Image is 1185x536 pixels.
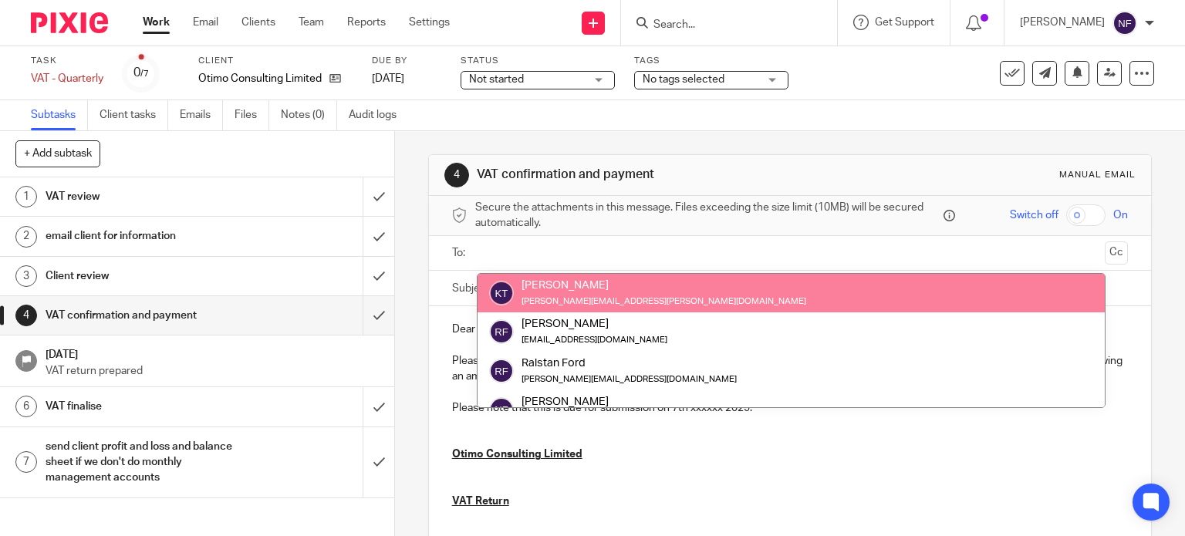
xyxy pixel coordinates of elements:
img: svg%3E [489,359,514,383]
div: Manual email [1059,169,1136,181]
u: Otimo Consulting Limited [452,449,582,460]
small: [EMAIL_ADDRESS][DOMAIN_NAME] [522,335,667,344]
h1: VAT confirmation and payment [46,304,247,327]
a: Audit logs [349,100,408,130]
div: 2 [15,226,37,248]
p: [PERSON_NAME] [1020,15,1105,30]
label: Client [198,55,353,67]
span: Switch off [1010,207,1058,223]
label: Due by [372,55,441,67]
button: Cc [1105,241,1128,265]
div: 1 [15,186,37,207]
a: Team [299,15,324,30]
h1: email client for information [46,224,247,248]
small: /7 [140,69,149,78]
p: Dear [PERSON_NAME], [452,322,1129,337]
a: Settings [409,15,450,30]
p: Otimo Consulting Limited [198,71,322,86]
p: Please find below and attached your VAT calculations for Otimo Consulting Limited for the VAT qua... [452,353,1129,385]
span: Secure the attachments in this message. Files exceeding the size limit (10MB) will be secured aut... [475,200,940,231]
h1: VAT review [46,185,247,208]
span: On [1113,207,1128,223]
p: Please note that this is due for submission on 7th xxxxxx 2025. [452,400,1129,416]
img: svg%3E [489,281,514,305]
h1: Client review [46,265,247,288]
div: 4 [15,305,37,326]
label: Tags [634,55,788,67]
a: Clients [241,15,275,30]
div: 3 [15,265,37,287]
h1: VAT finalise [46,395,247,418]
h1: VAT confirmation and payment [477,167,822,183]
button: + Add subtask [15,140,100,167]
span: Get Support [875,17,934,28]
h1: [DATE] [46,343,379,362]
div: [PERSON_NAME] [522,316,667,332]
label: Subject: [452,281,492,296]
div: Ralstan Ford [522,355,737,370]
img: svg%3E [1112,11,1137,35]
a: Email [193,15,218,30]
h1: send client profit and loss and balance sheet if we don't do monthly management accounts [46,435,247,490]
u: VAT Return [452,496,509,507]
small: [PERSON_NAME][EMAIL_ADDRESS][DOMAIN_NAME] [522,375,737,383]
a: Client tasks [100,100,168,130]
a: Subtasks [31,100,88,130]
img: svg%3E [489,319,514,344]
div: 6 [15,396,37,417]
a: Notes (0) [281,100,337,130]
span: [DATE] [372,73,404,84]
label: Status [461,55,615,67]
a: Reports [347,15,386,30]
div: [PERSON_NAME] [522,394,737,410]
div: 4 [444,163,469,187]
div: 7 [15,451,37,473]
label: To: [452,245,469,261]
img: svg%3E [489,397,514,422]
p: VAT return prepared [46,363,379,379]
img: Pixie [31,12,108,33]
a: Files [235,100,269,130]
input: Search [652,19,791,32]
a: Work [143,15,170,30]
label: Task [31,55,103,67]
small: [PERSON_NAME][EMAIL_ADDRESS][PERSON_NAME][DOMAIN_NAME] [522,297,806,305]
div: 0 [133,64,149,82]
div: [PERSON_NAME] [522,278,806,293]
span: No tags selected [643,74,724,85]
span: Not started [469,74,524,85]
div: VAT - Quarterly [31,71,103,86]
a: Emails [180,100,223,130]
